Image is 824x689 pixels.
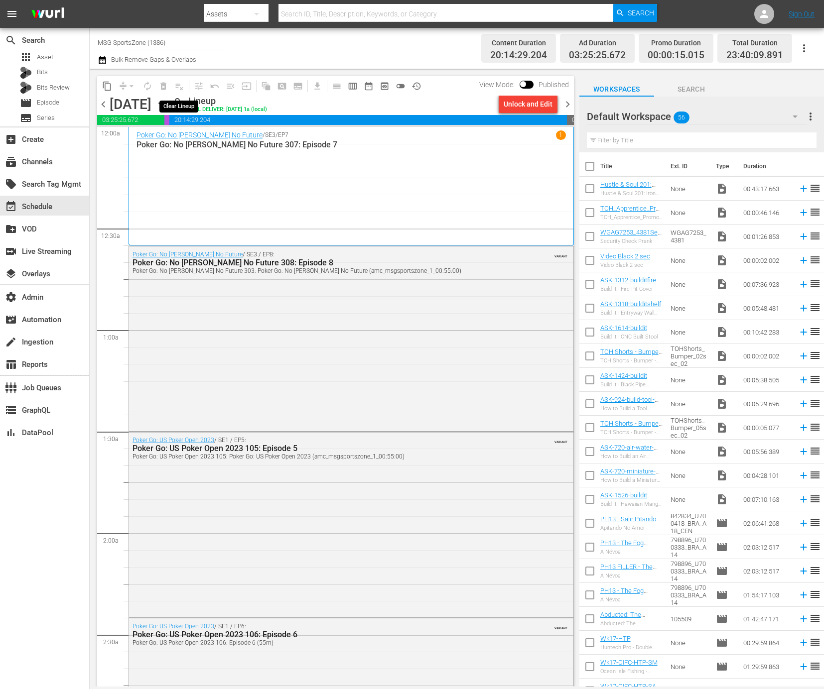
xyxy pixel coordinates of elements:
td: 105509 [667,607,712,631]
span: reorder [809,326,821,338]
div: Hustle & Soul 201: Iron Fork in the Road [600,190,663,197]
div: TOH_Apprentice_Promo_Tommy_B.46 [600,214,663,221]
td: 02:06:41.268 [739,511,794,535]
a: WGAG7253_4381Security Check Prank [600,229,662,243]
a: ASK-1318-builditshelf [600,300,661,308]
a: TOH Shorts - Bumper - 02sec - 02 [600,348,663,363]
span: Schedule [5,201,17,213]
svg: Add to Schedule [798,374,809,385]
td: 00:29:59.864 [739,631,794,655]
span: Workspaces [579,83,654,96]
span: VARIANT [554,622,567,630]
div: [DATE] [110,96,151,113]
span: Video [716,446,728,458]
svg: Add to Schedule [798,303,809,314]
span: Published [534,81,574,89]
div: Total Duration [726,36,783,50]
td: 798896_U700333_BRA_A14 [667,559,712,583]
p: Poker Go: No [PERSON_NAME] No Future 307: Episode 7 [137,140,566,149]
span: Create Series Block [290,78,306,94]
span: 00:00:15.015 [164,115,169,125]
div: Bits Review [20,82,32,94]
span: Video [716,469,728,481]
span: Customize Events [187,76,207,96]
span: Channels [5,156,17,168]
td: None [667,655,712,679]
span: reorder [809,660,821,672]
span: Update Metadata from Key Asset [239,78,255,94]
a: PH13 - Salir Pitando (PH13 - Salir Pitando (VARIANT)) [600,515,660,538]
span: Month Calendar View [361,78,377,94]
td: 798896_U700333_BRA_A14 [667,583,712,607]
td: TOHShorts_Bumper_02sec_02 [667,344,712,368]
td: None [667,201,712,225]
td: 00:05:56.389 [739,440,794,463]
span: Fill episodes with ad slates [223,78,239,94]
span: VARIANT [554,436,567,444]
span: reorder [809,373,821,385]
span: toggle_off [396,81,406,91]
td: 00:10:42.283 [739,320,794,344]
a: PH13 FILLER - The Fog (2005) [600,563,657,578]
span: Video [716,350,728,362]
span: Reports [5,358,17,370]
span: Download as CSV [306,76,325,96]
span: date_range_outlined [364,81,374,91]
svg: Add to Schedule [798,613,809,624]
span: Copy Lineup [99,78,115,94]
span: VARIANT [554,250,567,258]
a: Poker Go: No [PERSON_NAME] No Future [137,131,263,139]
div: Bits [20,67,32,79]
span: Bits Review [37,83,70,93]
td: None [667,296,712,320]
div: Build It | Entryway Wall Shelf [600,310,663,316]
div: Ad Duration [569,36,626,50]
span: Series [20,112,32,124]
td: TOHShorts_Bumper_05sec_02 [667,416,712,440]
svg: Add to Schedule [798,589,809,600]
td: 00:00:46.146 [739,201,794,225]
span: Video [716,326,728,338]
td: None [667,368,712,392]
div: / SE1 / EP6: [133,623,516,646]
div: How to Build an Air Rocket [600,453,663,459]
span: menu [6,8,18,20]
span: Video [716,374,728,386]
a: Video Black 2 sec [600,252,650,260]
span: DataPool [5,427,17,439]
svg: Add to Schedule [798,542,809,553]
span: reorder [809,517,821,529]
span: reorder [809,445,821,457]
span: Bits [37,67,48,77]
span: calendar_view_week_outlined [348,81,358,91]
td: 00:05:29.696 [739,392,794,416]
button: Unlock and Edit [499,95,557,113]
span: GraphQL [5,404,17,416]
svg: Add to Schedule [798,470,809,481]
span: reorder [809,421,821,433]
td: 00:43:17.663 [739,177,794,201]
span: Live Streaming [5,245,17,257]
span: more_vert [805,111,817,122]
span: Overlays [5,268,17,280]
div: Abducted: The [PERSON_NAME] Story [600,620,663,627]
span: reorder [809,636,821,648]
div: / SE1 / EP5: [133,437,516,460]
span: Create [5,133,17,145]
span: View Mode: [474,81,520,89]
svg: Add to Schedule [798,518,809,529]
td: 842834_U700418_BRA_A18_CEN [667,511,712,535]
span: 00:00:15.015 [648,50,704,61]
a: Poker Go: US Poker Open 2023 [133,623,214,630]
span: Video [716,278,728,290]
svg: Add to Schedule [798,255,809,266]
div: Lineup [188,96,267,107]
span: 03:25:25.672 [97,115,164,125]
td: None [667,177,712,201]
span: reorder [809,493,821,505]
a: Wk17-HTP [600,635,631,642]
span: preview_outlined [380,81,390,91]
span: chevron_right [561,98,574,111]
a: ASK-1312-builditfire [600,276,656,284]
div: Huntech Pro - Double Dream [PERSON_NAME]! Fallow Deer, Zebra & More at Ikamela Safaris! [600,644,663,651]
